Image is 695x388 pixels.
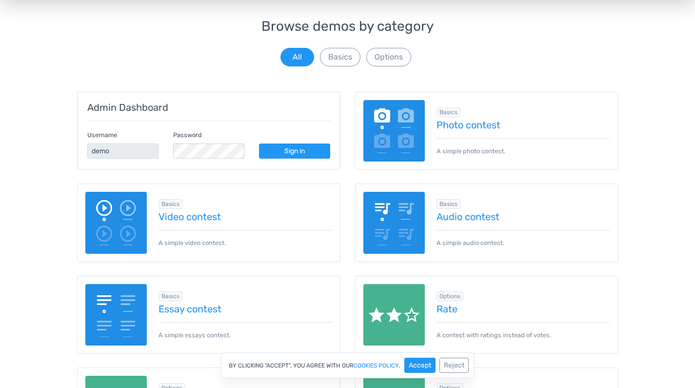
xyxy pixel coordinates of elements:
[159,304,332,314] a: Essay contest
[87,102,330,113] h5: Admin Dashboard
[173,130,202,140] label: Password
[159,291,182,301] span: Browse all in Basics
[221,352,474,378] div: By clicking "Accept", you agree with our .
[159,199,182,209] span: Browse all in Basics
[280,48,314,66] button: All
[439,358,469,373] button: Reject
[437,199,460,209] span: Browse all in Basics
[87,130,117,140] label: Username
[437,230,610,247] p: A simple audio contest.
[320,48,360,66] button: Basics
[437,107,460,117] span: Browse all in Basics
[437,138,610,156] p: A simple photo contest.
[259,143,330,159] a: Sign in
[437,120,610,130] a: Photo contest
[363,284,425,346] img: rate.png
[354,363,399,368] a: cookies policy
[363,192,425,254] img: audio-poll.png
[159,230,332,247] p: A simple video contest.
[437,211,610,222] a: Audio contest
[77,19,618,34] h3: Browse demos by category
[437,304,610,314] a: Rate
[159,211,332,222] a: Video contest
[85,192,147,254] img: video-poll.png
[437,291,463,301] span: Browse all in Options
[366,48,411,66] button: Options
[363,100,425,162] img: image-poll.png
[159,322,332,340] p: A simple essays contest.
[437,322,610,340] p: A contest with ratings instead of votes.
[85,284,147,346] img: essay-contest.png
[404,358,436,373] button: Accept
